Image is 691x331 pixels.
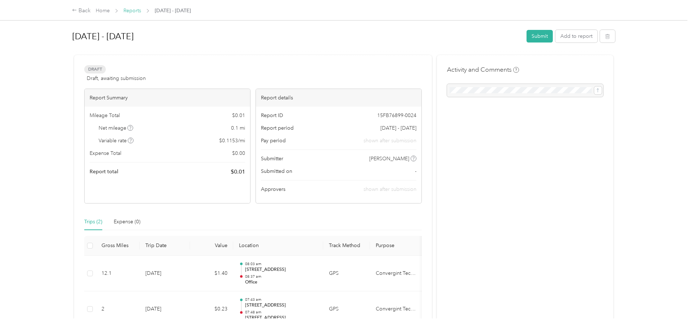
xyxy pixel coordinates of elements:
span: Expense Total [90,149,121,157]
button: Submit [527,30,553,43]
span: [DATE] - [DATE] [155,7,191,14]
span: shown after submission [363,137,416,144]
div: Report Summary [85,89,250,107]
span: [DATE] - [DATE] [380,124,416,132]
span: $ 0.1153 / mi [219,137,245,144]
h4: Activity and Comments [447,65,519,74]
div: Back [72,6,91,15]
div: Expense (0) [114,218,140,226]
span: 0.1 mi [231,124,245,132]
th: Value [190,236,233,256]
span: - [415,167,416,175]
span: Variable rate [99,137,134,144]
span: Draft [84,65,106,73]
span: Submitted on [261,167,292,175]
span: Pay period [261,137,286,144]
td: [DATE] [140,256,190,292]
p: 08:03 am [245,261,318,267]
div: Report details [256,89,421,107]
th: Trip Date [140,236,190,256]
p: 07:43 am [245,297,318,302]
span: Draft, awaiting submission [87,75,146,82]
td: $0.23 [190,291,233,327]
p: [STREET_ADDRESS] [245,267,318,273]
a: Reports [123,8,141,14]
td: [DATE] [140,291,190,327]
td: GPS [323,291,370,327]
p: [STREET_ADDRESS] [245,302,318,309]
p: 07:48 am [245,310,318,315]
span: shown after submission [363,186,416,192]
a: Home [96,8,110,14]
span: $ 0.01 [232,112,245,119]
span: Net mileage [99,124,134,132]
p: Office [245,279,318,286]
h1: Oct 1 - 31, 2025 [72,28,521,45]
span: Report period [261,124,294,132]
th: Gross Miles [96,236,140,256]
td: Convergint Technologies [370,291,424,327]
p: [STREET_ADDRESS] [245,315,318,321]
span: [PERSON_NAME] [369,155,409,162]
button: Add to report [555,30,597,43]
td: Convergint Technologies [370,256,424,292]
span: Submitter [261,155,283,162]
p: 08:37 am [245,274,318,279]
span: $ 0.00 [232,149,245,157]
iframe: Everlance-gr Chat Button Frame [651,291,691,331]
th: Location [233,236,323,256]
span: Report ID [261,112,283,119]
span: 15FB76899-0024 [377,112,416,119]
td: GPS [323,256,370,292]
div: Trips (2) [84,218,102,226]
span: Report total [90,168,118,175]
td: 12.1 [96,256,140,292]
td: 2 [96,291,140,327]
td: $1.40 [190,256,233,292]
span: Approvers [261,185,285,193]
span: $ 0.01 [231,167,245,176]
th: Track Method [323,236,370,256]
span: Mileage Total [90,112,120,119]
th: Purpose [370,236,424,256]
